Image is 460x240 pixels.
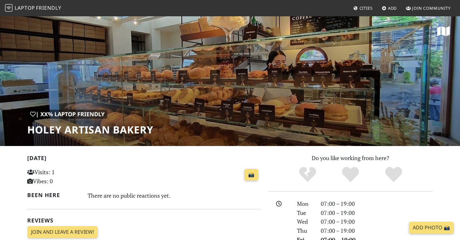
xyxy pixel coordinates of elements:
[317,217,437,226] div: 07:00 – 19:00
[293,217,317,226] div: Wed
[286,166,329,183] div: No
[379,3,400,14] a: Add
[27,124,153,136] h1: Holey Artisan Bakery
[27,192,80,198] h2: Been here
[5,3,61,14] a: LaptopFriendly LaptopFriendly
[36,4,61,11] span: Friendly
[317,199,437,208] div: 07:00 – 19:00
[27,110,107,119] div: | XX% Laptop Friendly
[403,3,453,14] a: Join Community
[317,208,437,217] div: 07:00 – 19:00
[293,226,317,235] div: Thu
[412,5,451,11] span: Join Community
[293,199,317,208] div: Mon
[351,3,375,14] a: Cities
[5,4,13,12] img: LaptopFriendly
[244,169,258,181] a: 📸
[27,226,98,238] a: Join and leave a review!
[268,154,433,163] p: Do you like working from here?
[27,168,100,186] p: Visits: 1 Vibes: 0
[27,217,261,224] h2: Reviews
[409,222,454,234] a: Add Photo 📸
[372,166,415,183] div: Definitely!
[388,5,397,11] span: Add
[293,208,317,217] div: Tue
[329,166,372,183] div: Yes
[27,155,261,164] h2: [DATE]
[317,226,437,235] div: 07:00 – 19:00
[15,4,35,11] span: Laptop
[88,190,261,201] div: There are no public reactions yet.
[360,5,373,11] span: Cities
